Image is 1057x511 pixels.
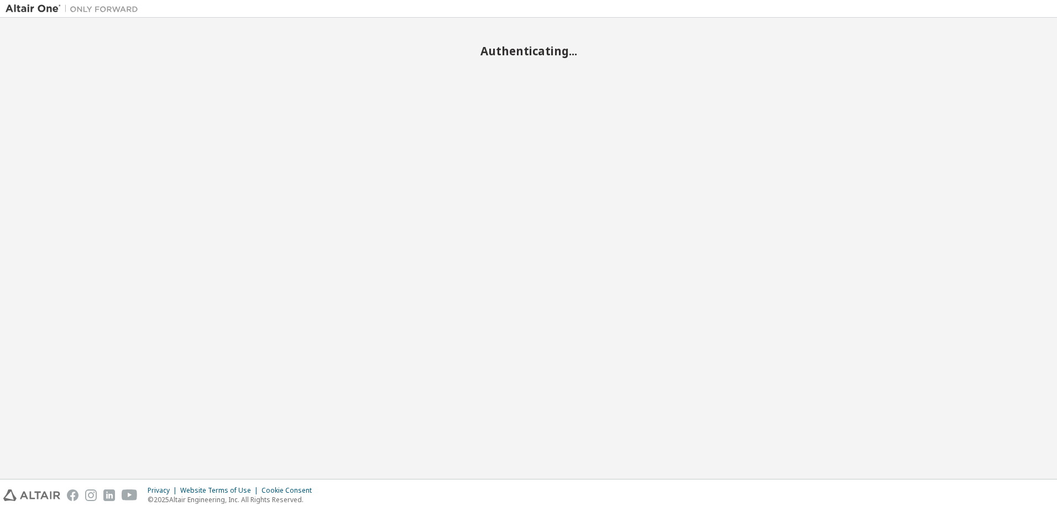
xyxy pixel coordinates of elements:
[3,489,60,501] img: altair_logo.svg
[122,489,138,501] img: youtube.svg
[67,489,79,501] img: facebook.svg
[261,486,318,495] div: Cookie Consent
[6,44,1051,58] h2: Authenticating...
[6,3,144,14] img: Altair One
[148,495,318,504] p: © 2025 Altair Engineering, Inc. All Rights Reserved.
[180,486,261,495] div: Website Terms of Use
[85,489,97,501] img: instagram.svg
[148,486,180,495] div: Privacy
[103,489,115,501] img: linkedin.svg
